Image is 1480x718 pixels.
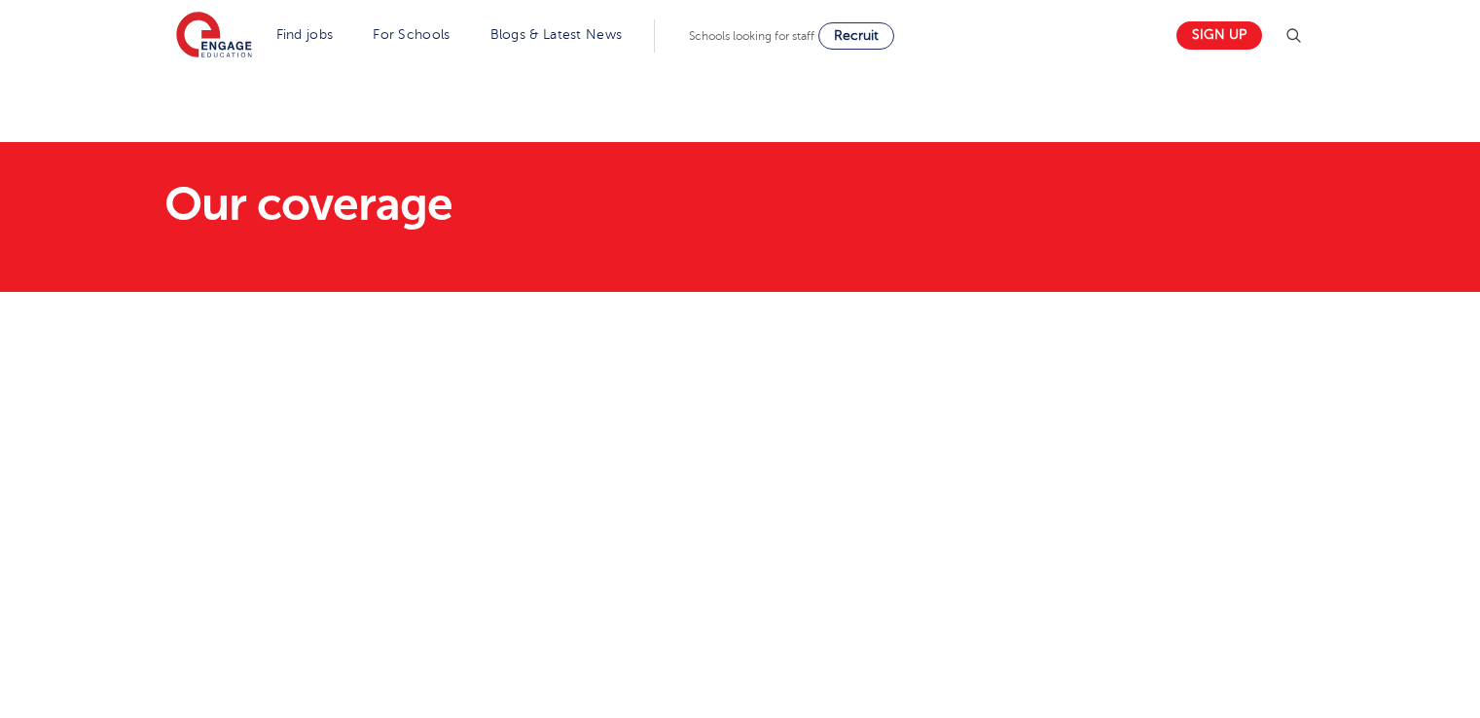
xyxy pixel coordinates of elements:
a: Find jobs [276,27,334,42]
img: Engage Education [176,12,252,60]
a: Sign up [1176,21,1262,50]
span: Schools looking for staff [689,29,814,43]
a: For Schools [373,27,450,42]
a: Blogs & Latest News [490,27,623,42]
a: Recruit [818,22,894,50]
span: Recruit [834,28,879,43]
h1: Our coverage [164,181,922,228]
